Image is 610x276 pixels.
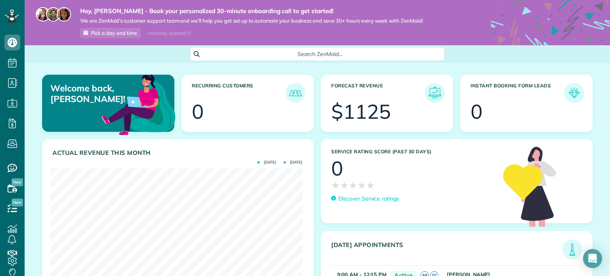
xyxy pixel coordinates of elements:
h3: Instant Booking Form Leads [471,83,564,103]
span: [DATE] [257,160,276,164]
span: ★ [349,178,357,192]
span: ★ [331,178,340,192]
img: icon_forecast_revenue-8c13a41c7ed35a8dcfafea3cbb826a0462acb37728057bba2d056411b612bbbe.png [427,85,443,101]
div: Open Intercom Messenger [583,249,602,268]
div: I already booked it [142,28,195,38]
span: [DATE] [284,160,302,164]
img: icon_recurring_customers-cf858462ba22bcd05b5a5880d41d6543d210077de5bb9ebc9590e49fd87d84ed.png [288,85,303,101]
div: 0 [331,158,343,178]
a: Pick a day and time [80,28,141,38]
h3: Recurring Customers [192,83,286,103]
h3: [DATE] Appointments [331,241,562,259]
div: $1125 [331,102,391,122]
div: 0 [471,102,483,122]
span: Pick a day and time [91,30,137,36]
img: icon_form_leads-04211a6a04a5b2264e4ee56bc0799ec3eb69b7e499cbb523a139df1d13a81ae0.png [566,85,582,101]
img: icon_todays_appointments-901f7ab196bb0bea1936b74009e4eb5ffbc2d2711fa7634e0d609ed5ef32b18b.png [564,241,580,257]
span: New [12,199,23,207]
span: New [12,178,23,186]
p: Discover Service ratings [338,195,399,203]
p: Welcome back, [PERSON_NAME]! [50,83,131,104]
strong: Hey, [PERSON_NAME] - Book your personalized 30-minute onboarding call to get started! [80,7,423,15]
a: Discover Service ratings [331,195,399,203]
div: 0 [192,102,204,122]
span: ★ [357,178,366,192]
h3: Forecast Revenue [331,83,425,103]
span: ★ [340,178,349,192]
h3: Actual Revenue this month [52,149,305,156]
span: ★ [366,178,375,192]
img: maria-72a9807cf96188c08ef61303f053569d2e2a8a1cde33d635c8a3ac13582a053d.jpg [36,7,50,21]
h3: Service Rating score (past 30 days) [331,149,495,154]
img: dashboard_welcome-42a62b7d889689a78055ac9021e634bf52bae3f8056760290aed330b23ab8690.png [100,66,177,143]
img: michelle-19f622bdf1676172e81f8f8fba1fb50e276960ebfe0243fe18214015130c80e4.jpg [57,7,71,21]
span: We are ZenMaid’s customer support team and we’ll help you get set up to automate your business an... [80,17,423,24]
img: jorge-587dff0eeaa6aab1f244e6dc62b8924c3b6ad411094392a53c71c6c4a576187d.jpg [46,7,60,21]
